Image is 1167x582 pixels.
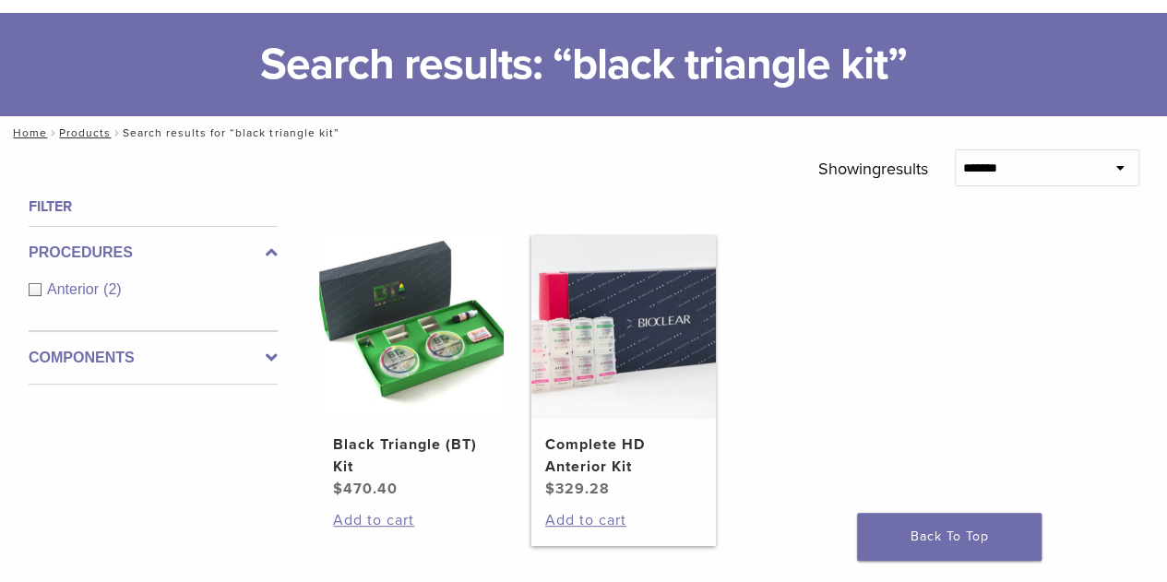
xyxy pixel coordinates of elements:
bdi: 470.40 [333,480,398,498]
a: Add to cart: “Black Triangle (BT) Kit” [333,509,490,531]
img: Complete HD Anterior Kit [531,234,716,419]
a: Black Triangle (BT) KitBlack Triangle (BT) Kit $470.40 [319,234,504,500]
img: Black Triangle (BT) Kit [319,234,504,419]
span: $ [333,480,343,498]
h2: Complete HD Anterior Kit [545,434,702,478]
label: Procedures [29,242,278,264]
span: / [47,128,59,137]
h2: Black Triangle (BT) Kit [333,434,490,478]
a: Add to cart: “Complete HD Anterior Kit” [545,509,702,531]
p: Showing results [817,149,927,188]
span: Anterior [47,281,103,297]
span: / [111,128,123,137]
h4: Filter [29,196,278,218]
a: Home [7,126,47,139]
a: Back To Top [857,513,1042,561]
a: Complete HD Anterior KitComplete HD Anterior Kit $329.28 [531,234,716,500]
span: $ [545,480,555,498]
span: (2) [103,281,122,297]
bdi: 329.28 [545,480,610,498]
label: Components [29,347,278,369]
a: Products [59,126,111,139]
